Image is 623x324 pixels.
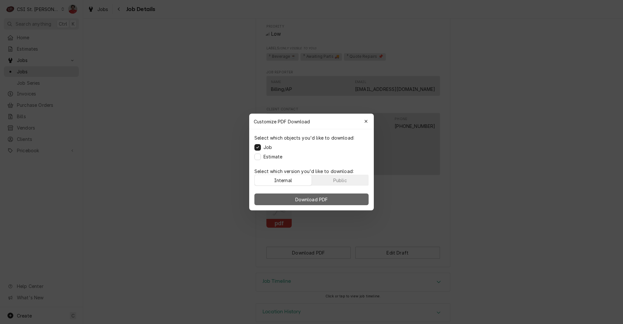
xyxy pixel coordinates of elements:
p: Select which objects you'd like to download: [254,134,354,141]
p: Select which version you'd like to download: [254,168,369,175]
span: Download PDF [294,196,329,203]
label: Estimate [263,153,282,160]
div: Internal [274,177,292,184]
div: Public [333,177,347,184]
label: Job [263,144,272,151]
button: Download PDF [254,193,369,205]
div: Customize PDF Download [249,114,374,129]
